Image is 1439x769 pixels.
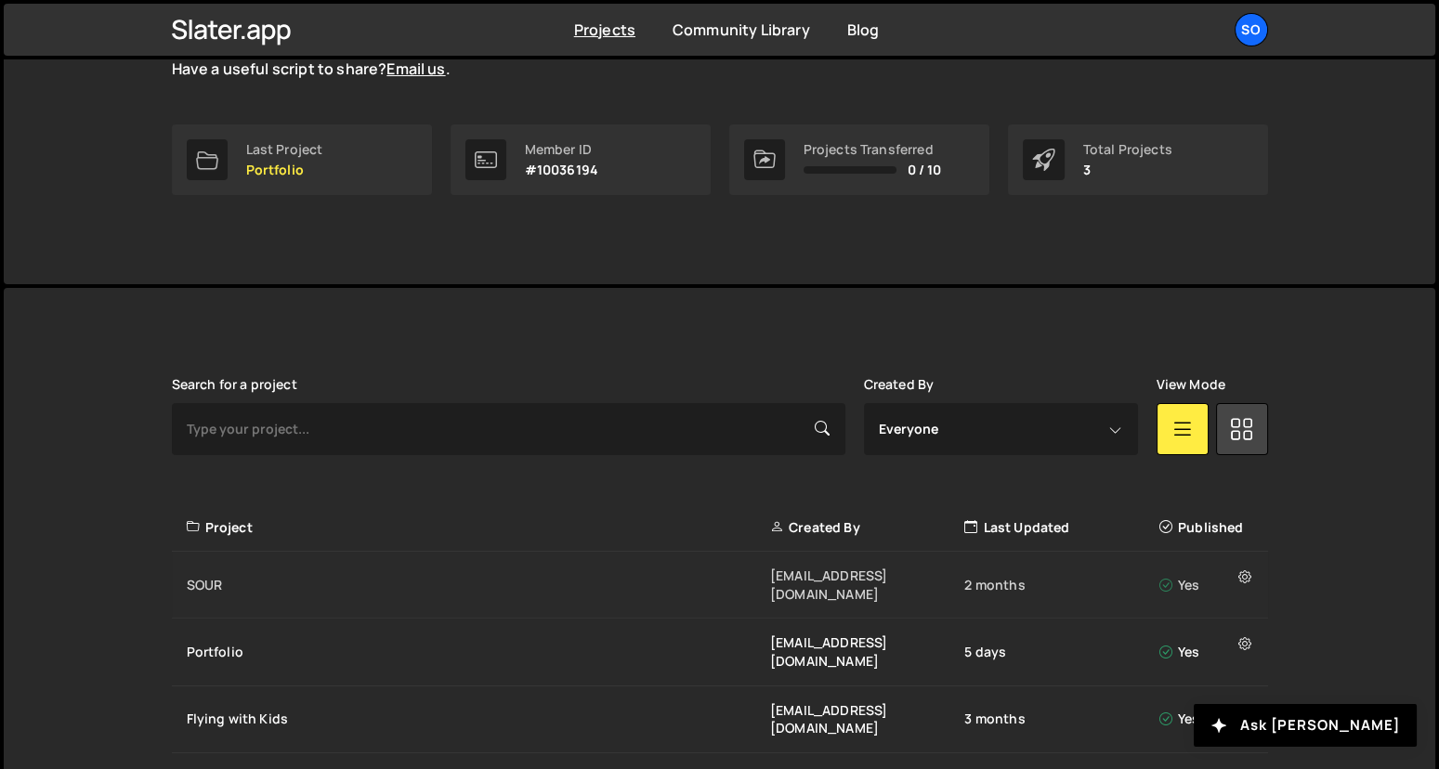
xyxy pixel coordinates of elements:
[525,142,598,157] div: Member ID
[525,163,598,177] p: #10036194
[804,142,942,157] div: Projects Transferred
[1159,576,1257,594] div: Yes
[847,20,880,40] a: Blog
[1194,704,1417,747] button: Ask [PERSON_NAME]
[673,20,810,40] a: Community Library
[1083,163,1172,177] p: 3
[187,576,770,594] div: SOUR
[770,633,964,670] div: [EMAIL_ADDRESS][DOMAIN_NAME]
[1235,13,1268,46] a: SO
[1159,518,1257,537] div: Published
[246,142,323,157] div: Last Project
[1083,142,1172,157] div: Total Projects
[187,710,770,728] div: Flying with Kids
[172,403,845,455] input: Type your project...
[964,643,1158,661] div: 5 days
[187,518,770,537] div: Project
[187,643,770,661] div: Portfolio
[246,163,323,177] p: Portfolio
[172,619,1268,685] a: Portfolio [EMAIL_ADDRESS][DOMAIN_NAME] 5 days Yes
[770,518,964,537] div: Created By
[172,686,1268,753] a: Flying with Kids [EMAIL_ADDRESS][DOMAIN_NAME] 3 months Yes
[172,552,1268,619] a: SOUR [EMAIL_ADDRESS][DOMAIN_NAME] 2 months Yes
[908,163,942,177] span: 0 / 10
[172,377,297,392] label: Search for a project
[1159,643,1257,661] div: Yes
[172,124,432,195] a: Last Project Portfolio
[386,59,445,79] a: Email us
[864,377,935,392] label: Created By
[1159,710,1257,728] div: Yes
[770,567,964,603] div: [EMAIL_ADDRESS][DOMAIN_NAME]
[964,518,1158,537] div: Last Updated
[964,576,1158,594] div: 2 months
[964,710,1158,728] div: 3 months
[574,20,635,40] a: Projects
[1157,377,1225,392] label: View Mode
[770,701,964,737] div: [EMAIL_ADDRESS][DOMAIN_NAME]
